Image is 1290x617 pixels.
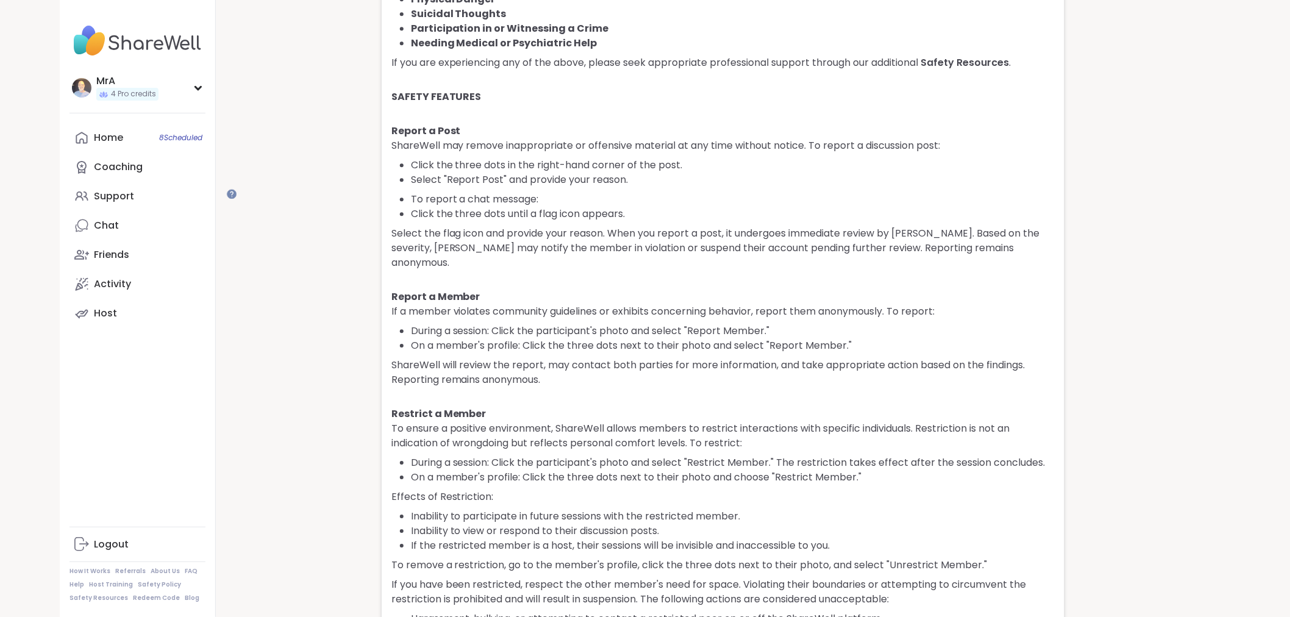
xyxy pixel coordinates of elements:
p: Select the flag icon and provide your reason. When you report a post, it undergoes immediate revi... [391,226,1055,270]
a: Chat [69,211,205,240]
a: Host [69,299,205,328]
li: Inability to view or respond to their discussion posts. [411,524,1055,538]
a: Referrals [115,567,146,576]
div: Activity [94,277,131,291]
div: Support [94,190,134,203]
a: FAQ [185,567,198,576]
div: MrA [96,74,159,88]
li: Click the three dots until a flag icon appears. [411,207,1055,221]
p: To remove a restriction, go to the member's profile, click the three dots next to their photo, an... [391,558,1055,572]
li: During a session: Click the participant's photo and select "Report Member." [411,324,1055,338]
div: Coaching [94,160,143,174]
a: Friends [69,240,205,269]
img: ShareWell Nav Logo [69,20,205,62]
div: Chat [94,219,119,232]
a: About Us [151,567,180,576]
p: ShareWell will review the report, may contact both parties for more information, and take appropr... [391,358,1055,387]
a: Coaching [69,152,205,182]
iframe: Spotlight [227,189,237,199]
span: 8 Scheduled [159,133,202,143]
img: MrA [72,78,91,98]
li: During a session: Click the participant's photo and select "Restrict Member." The restriction tak... [411,455,1055,470]
a: Host Training [89,580,133,589]
a: Activity [69,269,205,299]
a: Logout [69,530,205,559]
a: Blog [185,594,199,602]
div: Host [94,307,117,320]
span: 4 Pro credits [111,89,156,99]
p: If a member violates community guidelines or exhibits concerning behavior, report them anonymousl... [391,304,1055,319]
a: Safety Resources [69,594,128,602]
a: How It Works [69,567,110,576]
a: Safety Policy [138,580,181,589]
p: If you have been restricted, respect the other member's need for space. Violating their boundarie... [391,577,1055,607]
b: Suicidal Thoughts [411,7,507,21]
p: ShareWell may remove inappropriate or offensive material at any time without notice. To report a ... [391,138,1055,153]
li: Select "Report Post" and provide your reason. [411,173,1055,187]
a: Support [69,182,205,211]
h4: SAFETY FEATURES [391,90,1055,104]
div: Friends [94,248,129,262]
b: Needing Medical or Psychiatric Help [411,36,597,50]
a: Help [69,580,84,589]
p: To ensure a positive environment, ShareWell allows members to restrict interactions with specific... [391,421,1055,451]
h4: Report a Member [391,290,1055,304]
li: On a member's profile: Click the three dots next to their photo and select "Report Member." [411,338,1055,353]
b: Participation in or Witnessing a Crime [411,21,609,35]
li: On a member's profile: Click the three dots next to their photo and choose "Restrict Member." [411,470,1055,485]
li: Click the three dots in the right-hand corner of the post. [411,158,1055,173]
div: Home [94,131,123,144]
li: Inability to participate in future sessions with the restricted member. [411,509,1055,524]
h4: Report a Post [391,124,1055,138]
div: Logout [94,538,129,551]
a: Home8Scheduled [69,123,205,152]
a: Safety Resources [921,55,1010,70]
li: If the restricted member is a host, their sessions will be invisible and inaccessible to you. [411,538,1055,553]
li: To report a chat message: [411,192,1055,207]
h4: Restrict a Member [391,407,1055,421]
p: If you are experiencing any of the above, please seek appropriate professional support through ou... [391,55,1055,70]
a: Redeem Code [133,594,180,602]
p: Effects of Restriction: [391,490,1055,504]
